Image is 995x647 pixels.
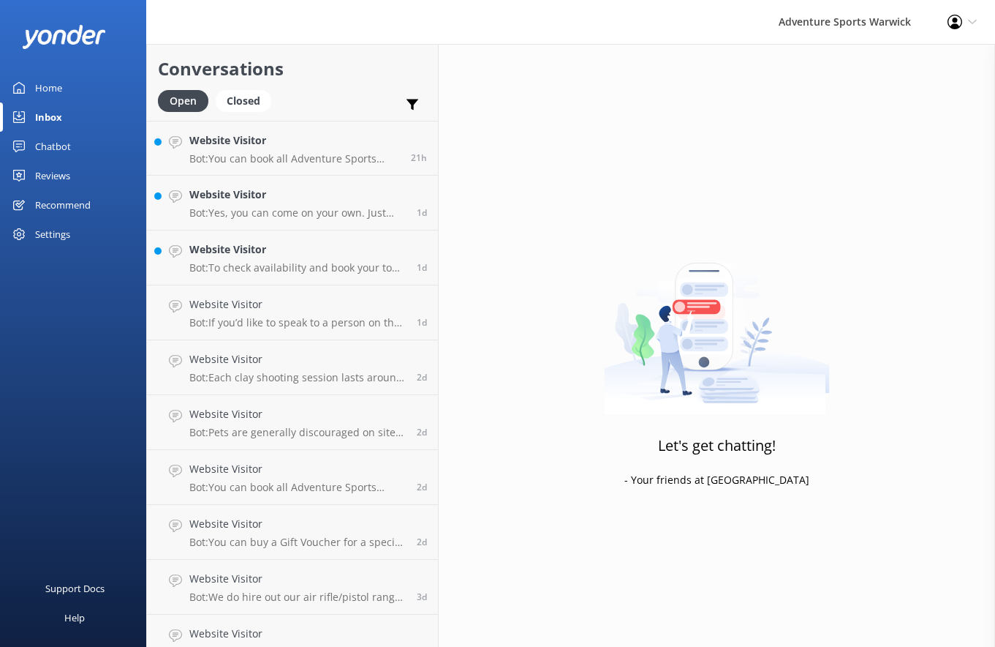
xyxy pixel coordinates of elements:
[411,152,427,164] span: Oct 14 2025 10:58am (UTC +01:00) Europe/London
[189,461,406,477] h4: Website Visitor
[216,92,279,108] a: Closed
[147,505,438,560] a: Website VisitorBot:You can buy a Gift Voucher for a specific activity at the following link: [URL...
[35,190,91,220] div: Recommend
[189,516,406,532] h4: Website Visitor
[158,92,216,108] a: Open
[35,220,70,249] div: Settings
[64,603,85,632] div: Help
[189,536,406,549] p: Bot: You can buy a Gift Voucher for a specific activity at the following link: [URL][DOMAIN_NAME].
[147,560,438,615] a: Website VisitorBot:We do hire out our air rifle/pistol range [DATE] to [DATE] for £10 per hour by...
[189,296,406,313] h4: Website Visitor
[417,426,427,438] span: Oct 12 2025 01:04pm (UTC +01:00) Europe/London
[35,73,62,102] div: Home
[189,351,406,367] h4: Website Visitor
[189,242,406,258] h4: Website Visitor
[147,285,438,340] a: Website VisitorBot:If you’d like to speak to a person on the Adventure Sports team, please call [...
[189,261,406,274] p: Bot: To check availability and book your tour, please visit: [URL][DOMAIN_NAME].
[189,626,406,642] h4: Website Visitor
[189,591,406,604] p: Bot: We do hire out our air rifle/pistol range [DATE] to [DATE] for £10 per hour by prior arrange...
[189,371,406,384] p: Bot: Each clay shooting session lasts around 60 minutes.
[189,132,400,149] h4: Website Visitor
[417,371,427,384] span: Oct 12 2025 02:38pm (UTC +01:00) Europe/London
[417,536,427,548] span: Oct 12 2025 09:25am (UTC +01:00) Europe/London
[417,316,427,329] span: Oct 13 2025 01:12pm (UTC +01:00) Europe/London
[189,206,406,220] p: Bot: Yes, you can come on your own. Just make sure to book your tour in advance by visiting [URL]...
[417,261,427,274] span: Oct 13 2025 11:18pm (UTC +01:00) Europe/London
[189,316,406,329] p: Bot: If you’d like to speak to a person on the Adventure Sports team, please call [PHONE_NUMBER] ...
[189,152,400,165] p: Bot: You can book all Adventure Sports activity packages online at: [URL][DOMAIN_NAME]. Options i...
[417,591,427,603] span: Oct 11 2025 11:26am (UTC +01:00) Europe/London
[417,206,427,219] span: Oct 14 2025 02:36am (UTC +01:00) Europe/London
[45,574,105,603] div: Support Docs
[189,426,406,439] p: Bot: Pets are generally discouraged on site. However, dogs are allowed at the Club Clay Pigeon Sh...
[189,571,406,587] h4: Website Visitor
[147,450,438,505] a: Website VisitorBot:You can book all Adventure Sports activity packages online at: [URL][DOMAIN_NA...
[147,340,438,395] a: Website VisitorBot:Each clay shooting session lasts around 60 minutes.2d
[35,102,62,132] div: Inbox
[216,90,271,112] div: Closed
[604,232,830,415] img: artwork of a man stealing a conversation from at giant smartphone
[189,187,406,203] h4: Website Visitor
[624,472,809,488] p: - Your friends at [GEOGRAPHIC_DATA]
[147,176,438,231] a: Website VisitorBot:Yes, you can come on your own. Just make sure to book your tour in advance by ...
[658,434,776,457] h3: Let's get chatting!
[147,121,438,176] a: Website VisitorBot:You can book all Adventure Sports activity packages online at: [URL][DOMAIN_NA...
[22,25,106,49] img: yonder-white-logo.png
[158,90,208,112] div: Open
[189,481,406,494] p: Bot: You can book all Adventure Sports activity packages online at: [URL][DOMAIN_NAME]. Options i...
[147,395,438,450] a: Website VisitorBot:Pets are generally discouraged on site. However, dogs are allowed at the Club ...
[158,55,427,83] h2: Conversations
[35,132,71,161] div: Chatbot
[417,481,427,493] span: Oct 12 2025 11:14am (UTC +01:00) Europe/London
[35,161,70,190] div: Reviews
[189,406,406,422] h4: Website Visitor
[147,231,438,285] a: Website VisitorBot:To check availability and book your tour, please visit: [URL][DOMAIN_NAME].1d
